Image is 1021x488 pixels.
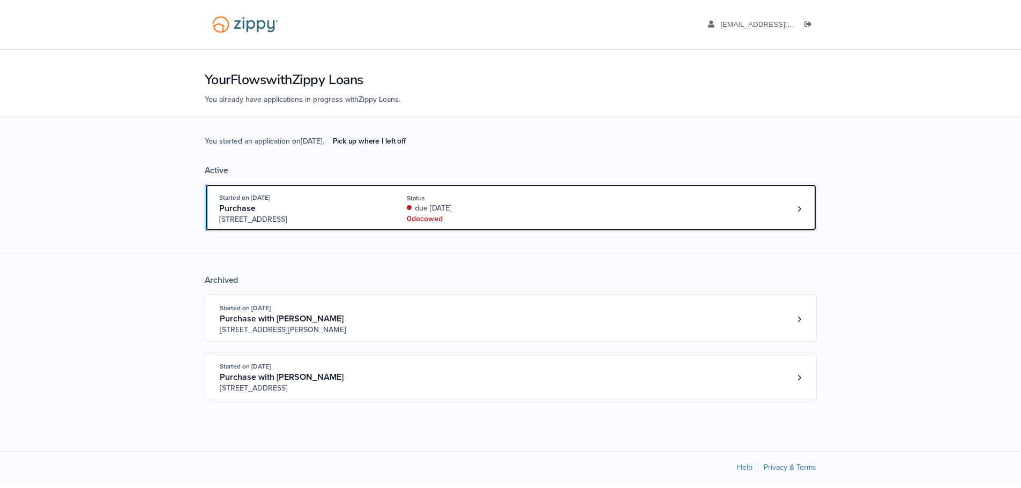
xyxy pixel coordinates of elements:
[792,370,808,386] a: Loan number 4100895
[764,463,816,472] a: Privacy & Terms
[792,201,808,217] a: Loan number 4256548
[205,294,817,342] a: Open loan 4238297
[407,214,550,224] div: 0 doc owed
[220,372,344,382] span: Purchase with [PERSON_NAME]
[708,20,844,31] a: edit profile
[205,95,400,104] span: You already have applications in progress with Zippy Loans .
[219,214,383,225] span: [STREET_ADDRESS]
[220,304,271,312] span: Started on [DATE]
[804,20,816,31] a: Log out
[219,194,270,201] span: Started on [DATE]
[205,275,817,286] div: Archived
[220,313,344,324] span: Purchase with [PERSON_NAME]
[205,11,285,38] img: Logo
[737,463,752,472] a: Help
[205,71,817,89] h1: Your Flows with Zippy Loans
[205,352,817,400] a: Open loan 4100895
[220,363,271,370] span: Started on [DATE]
[205,184,817,231] a: Open loan 4256548
[219,203,256,214] span: Purchase
[205,165,817,176] div: Active
[220,325,383,335] span: [STREET_ADDRESS][PERSON_NAME]
[324,132,414,150] a: Pick up where I left off
[205,136,414,165] span: You started an application on [DATE] .
[792,311,808,327] a: Loan number 4238297
[407,203,550,214] div: due [DATE]
[407,193,550,203] div: Status
[720,20,843,28] span: sphawes1@gmail.com
[220,383,383,394] span: [STREET_ADDRESS]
